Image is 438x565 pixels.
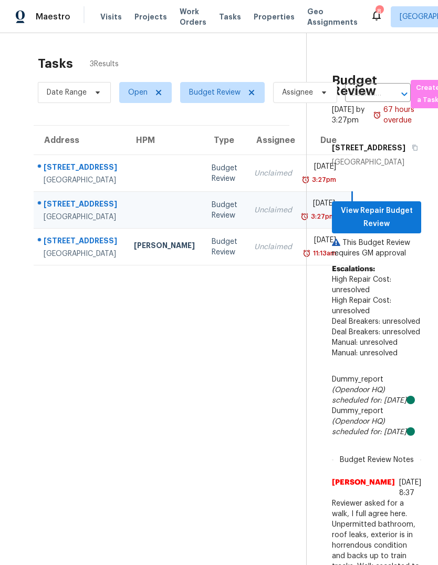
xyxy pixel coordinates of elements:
[282,87,313,98] span: Assignee
[332,142,405,153] h5: [STREET_ADDRESS]
[332,265,375,273] b: Escalations:
[376,6,383,17] div: 8
[246,126,300,155] th: Assignee
[332,318,420,325] span: Deal Breakers: unresolved
[128,87,148,98] span: Open
[332,297,391,315] span: High Repair Cost: unresolved
[36,12,70,22] span: Maestro
[381,105,421,126] div: 67 hours overdue
[307,6,358,27] span: Geo Assignments
[212,163,237,184] div: Budget Review
[332,339,398,346] span: Manual: unresolved
[333,455,420,465] span: Budget Review Notes
[212,237,237,258] div: Budget Review
[254,242,292,252] div: Unclaimed
[254,205,292,215] div: Unclaimed
[180,6,206,27] span: Work Orders
[44,175,117,186] div: [GEOGRAPHIC_DATA]
[126,126,203,155] th: HPM
[332,276,391,294] span: High Repair Cost: unresolved
[345,86,381,102] input: Search by address
[332,477,395,498] span: [PERSON_NAME]
[399,479,421,497] span: [DATE] 8:37
[332,418,385,425] i: (Opendoor HQ)
[47,87,87,98] span: Date Range
[332,397,406,404] i: scheduled for: [DATE]
[303,248,311,259] img: Overdue Alarm Icon
[332,238,421,259] p: This Budget Review requires GM approval
[44,162,117,175] div: [STREET_ADDRESS]
[134,12,167,22] span: Projects
[254,12,295,22] span: Properties
[332,105,373,126] div: [DATE] by 3:27pm
[100,12,122,22] span: Visits
[300,126,352,155] th: Due
[397,87,412,101] button: Open
[44,199,117,212] div: [STREET_ADDRESS]
[254,168,292,179] div: Unclaimed
[332,75,421,96] h2: Budget Review
[340,204,413,230] span: View Repair Budget Review
[405,138,420,157] button: Copy Address
[203,126,246,155] th: Type
[189,87,241,98] span: Budget Review
[332,157,421,168] div: [GEOGRAPHIC_DATA]
[134,240,195,253] div: [PERSON_NAME]
[44,249,117,259] div: [GEOGRAPHIC_DATA]
[373,105,381,126] img: Overdue Alarm Icon
[332,201,421,233] button: View Repair Budget Review
[44,235,117,249] div: [STREET_ADDRESS]
[332,328,420,336] span: Deal Breakers: unresolved
[332,406,421,437] div: Dummy_report
[300,211,309,222] img: Overdue Alarm Icon
[34,126,126,155] th: Address
[301,174,310,185] img: Overdue Alarm Icon
[332,386,385,394] i: (Opendoor HQ)
[332,428,406,436] i: scheduled for: [DATE]
[44,212,117,222] div: [GEOGRAPHIC_DATA]
[332,374,421,406] div: Dummy_report
[212,200,237,221] div: Budget Review
[332,350,398,357] span: Manual: unresolved
[38,58,73,69] h2: Tasks
[219,13,241,20] span: Tasks
[90,59,119,69] span: 3 Results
